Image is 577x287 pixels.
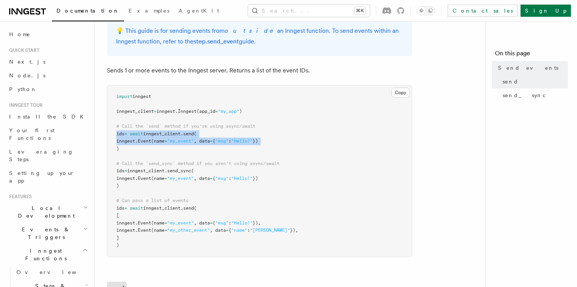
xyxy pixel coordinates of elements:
a: Home [6,27,90,41]
span: "Hello!" [231,176,253,181]
span: "Hello!" [231,220,253,226]
span: Leveraging Steps [9,149,74,162]
span: . [175,109,178,114]
a: Setting up your app [6,166,90,188]
span: Inngest [178,109,197,114]
span: ( [194,131,197,136]
span: (name [151,220,164,226]
button: Search...⌘K [248,5,370,17]
a: Overview [13,265,90,279]
span: Event [138,176,151,181]
span: : [247,228,250,233]
a: Python [6,82,90,96]
a: AgentKit [174,2,224,21]
button: Local Development [6,201,90,223]
kbd: ⌘K [355,7,365,14]
span: AgentKit [179,8,219,14]
span: . [181,131,183,136]
button: Events & Triggers [6,223,90,244]
span: = [164,176,167,181]
span: Event [138,138,151,144]
span: inngest_client [116,109,154,114]
span: Features [6,194,32,200]
span: }), [253,220,261,226]
span: }) [253,176,258,181]
button: Toggle dark mode [417,6,435,15]
span: Inngest Functions [6,247,82,262]
span: "my_event" [167,176,194,181]
span: await [130,131,143,136]
span: "msg" [215,176,229,181]
span: Home [9,30,31,38]
span: = [154,109,156,114]
span: ] [116,235,119,241]
span: "Hello!" [231,138,253,144]
h4: On this page [495,49,568,61]
span: ) [116,242,119,248]
span: Events & Triggers [6,226,83,241]
p: Sends 1 or more events to the Inngest server. Returns a list of the event IDs. [107,65,412,76]
span: send [503,78,519,85]
span: "[PERSON_NAME]" [250,228,290,233]
span: (name [151,138,164,144]
span: Event [138,220,151,226]
span: inngest. [116,228,138,233]
span: Python [9,86,37,92]
span: Overview [16,269,95,275]
span: inngest_client [127,168,164,173]
a: send [500,75,568,88]
span: # Call the `send_sync` method if you aren't using async/await [116,161,279,166]
span: "msg" [215,220,229,226]
span: ids [116,168,124,173]
span: = [210,220,213,226]
span: [ [116,213,119,218]
span: = [124,131,127,136]
span: , data [194,220,210,226]
span: Examples [129,8,169,14]
span: ( [191,168,194,173]
span: # Can pass a list of events [116,198,189,203]
span: : [229,176,231,181]
span: Send events [498,64,558,72]
span: "name" [231,228,247,233]
span: Local Development [6,204,83,220]
span: }) [253,138,258,144]
a: send_sync [500,88,568,102]
span: "msg" [215,138,229,144]
span: ) [239,109,242,114]
a: Leveraging Steps [6,145,90,166]
span: . [181,205,183,211]
a: Documentation [52,2,124,21]
span: = [210,176,213,181]
button: Copy [392,88,409,98]
span: inngest. [116,220,138,226]
span: { [229,228,231,233]
span: inngest. [116,176,138,181]
a: Sign Up [521,5,571,17]
span: = [124,168,127,173]
span: Quick start [6,47,39,53]
span: "my_event" [167,138,194,144]
span: inngest_client [143,205,181,211]
span: (app_id [197,109,215,114]
em: outside [225,27,277,34]
span: inngest [132,94,151,99]
span: Install the SDK [9,114,88,120]
a: Install the SDK [6,110,90,123]
span: Setting up your app [9,170,75,184]
span: inngest. [116,138,138,144]
a: Next.js [6,55,90,69]
span: "my_other_event" [167,228,210,233]
span: ids [116,205,124,211]
span: = [124,205,127,211]
span: ) [116,146,119,151]
span: { [213,176,215,181]
span: = [164,220,167,226]
span: { [213,138,215,144]
span: send [183,205,194,211]
span: ids [116,131,124,136]
span: Node.js [9,72,45,79]
span: inngest_client [143,131,181,136]
span: = [164,138,167,144]
a: Your first Functions [6,123,90,145]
